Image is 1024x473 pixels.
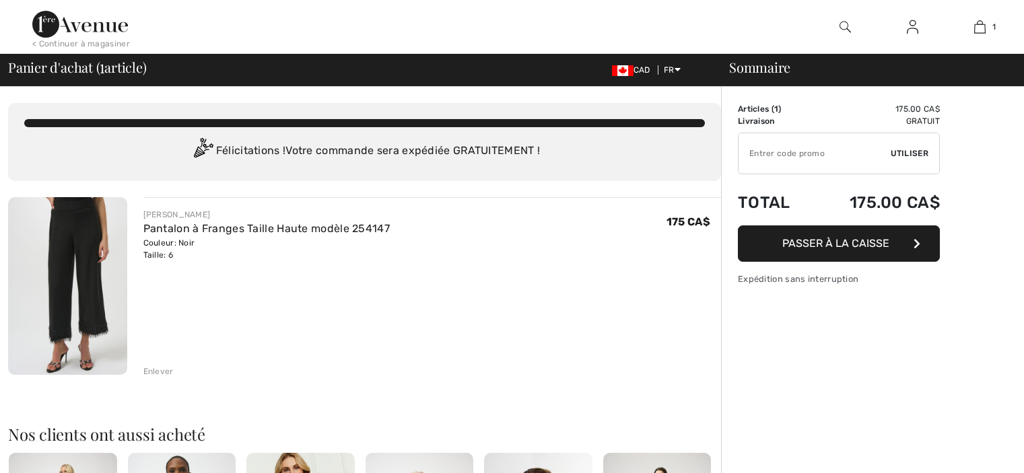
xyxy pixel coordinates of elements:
img: Congratulation2.svg [189,138,216,165]
span: Panier d'achat ( article) [8,61,147,74]
div: Expédition sans interruption [738,272,940,285]
td: Articles ( ) [738,103,812,115]
img: recherche [840,19,851,35]
a: 1 [947,19,1013,35]
input: Code promo [739,133,891,174]
img: Mes infos [907,19,918,35]
div: [PERSON_NAME] [143,209,390,221]
td: Total [738,180,812,225]
div: Félicitations ! Votre commande sera expédiée GRATUITEMENT ! [24,138,705,165]
a: Pantalon à Franges Taille Haute modèle 254147 [143,222,390,235]
td: Livraison [738,115,812,127]
span: 1 [774,104,778,114]
td: 175.00 CA$ [812,103,940,115]
td: Gratuit [812,115,940,127]
button: Passer à la caisse [738,225,940,262]
h2: Nos clients ont aussi acheté [8,426,721,442]
span: Utiliser [891,147,928,159]
div: Couleur: Noir Taille: 6 [143,237,390,261]
span: 1 [992,21,996,33]
a: Se connecter [896,19,929,36]
img: Mon panier [974,19,986,35]
span: CAD [612,65,656,75]
span: FR [664,65,681,75]
span: Passer à la caisse [782,237,889,250]
div: Enlever [143,365,174,377]
img: Pantalon à Franges Taille Haute modèle 254147 [8,197,127,375]
img: 1ère Avenue [32,11,128,38]
img: Canadian Dollar [612,65,634,76]
div: Sommaire [713,61,1016,74]
td: 175.00 CA$ [812,180,940,225]
span: 175 CA$ [667,215,710,228]
span: 1 [100,57,104,75]
div: < Continuer à magasiner [32,38,130,50]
